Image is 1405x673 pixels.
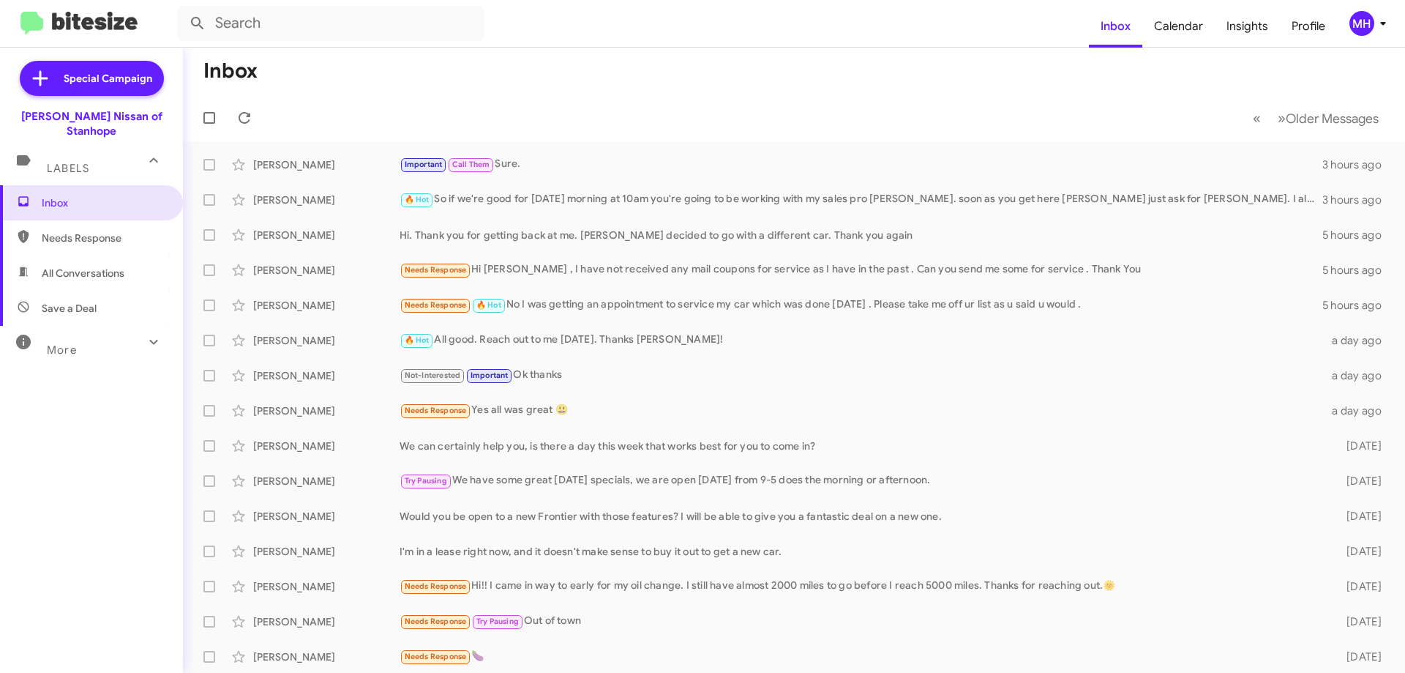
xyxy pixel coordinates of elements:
span: All Conversations [42,266,124,280]
div: No I was getting an appointment to service my car which was done [DATE] . Please take me off ur l... [400,297,1322,313]
button: Next [1269,103,1387,133]
div: [PERSON_NAME] [253,228,400,242]
span: More [47,343,77,357]
div: [PERSON_NAME] [253,298,400,313]
span: 🔥 Hot [405,195,430,204]
div: [DATE] [1323,439,1393,453]
div: [PERSON_NAME] [253,368,400,383]
div: [PERSON_NAME] [253,333,400,348]
span: Inbox [42,196,166,210]
div: Would you be open to a new Frontier with those features? I will be able to give you a fantastic d... [400,509,1323,524]
a: Insights [1215,5,1280,48]
a: Calendar [1142,5,1215,48]
div: Hi. Thank you for getting back at me. [PERSON_NAME] decided to go with a different car. Thank you... [400,228,1322,242]
span: Labels [47,162,89,175]
a: Special Campaign [20,61,164,96]
span: Try Pausing [405,476,447,486]
span: Special Campaign [64,71,152,86]
span: Needs Response [405,652,467,661]
div: [PERSON_NAME] [253,509,400,524]
input: Search [177,6,484,41]
div: [PERSON_NAME] [253,650,400,664]
span: Needs Response [405,617,467,626]
div: All good. Reach out to me [DATE]. Thanks [PERSON_NAME]! [400,332,1323,349]
div: Hi [PERSON_NAME] , I have not received any mail coupons for service as I have in the past . Can y... [400,261,1322,278]
div: a day ago [1323,333,1393,348]
div: [PERSON_NAME] [253,579,400,594]
span: Try Pausing [476,617,519,626]
div: [DATE] [1323,614,1393,629]
span: Needs Response [42,231,166,245]
div: [PERSON_NAME] [253,263,400,278]
span: 🔥 Hot [405,335,430,345]
span: Needs Response [405,265,467,275]
span: Important [405,160,443,169]
div: [DATE] [1323,544,1393,559]
div: 🍆 [400,648,1323,665]
button: Previous [1244,103,1270,133]
div: Hi!! I came in way to early for my oil change. I still have almost 2000 miles to go before I reac... [400,578,1323,595]
div: [PERSON_NAME] [253,157,400,172]
h1: Inbox [203,59,258,83]
div: [DATE] [1323,509,1393,524]
div: Yes all was great 😃 [400,402,1323,419]
span: Needs Response [405,300,467,310]
div: a day ago [1323,404,1393,418]
span: Call Them [452,160,490,169]
div: [PERSON_NAME] [253,544,400,559]
a: Inbox [1089,5,1142,48]
div: [PERSON_NAME] [253,439,400,453]
button: MH [1337,11,1389,36]
span: Needs Response [405,581,467,591]
div: 5 hours ago [1322,263,1393,278]
div: I'm in a lease right now, and it doesn't make sense to buy it out to get a new car. [400,544,1323,559]
div: Ok thanks [400,367,1323,384]
div: We have some great [DATE] specials, we are open [DATE] from 9-5 does the morning or afternoon. [400,472,1323,489]
nav: Page navigation example [1245,103,1387,133]
div: We can certainly help you, is there a day this week that works best for you to come in? [400,439,1323,453]
div: [DATE] [1323,474,1393,488]
span: Needs Response [405,406,467,415]
div: 5 hours ago [1322,298,1393,313]
div: So if we're good for [DATE] morning at 10am you're going to be working with my sales pro [PERSON_... [400,191,1322,208]
div: Sure. [400,156,1322,173]
div: [PERSON_NAME] [253,404,400,418]
div: 3 hours ago [1322,193,1393,207]
span: « [1253,109,1261,127]
a: Profile [1280,5,1337,48]
span: 🔥 Hot [476,300,501,310]
div: Out of town [400,613,1323,630]
span: Not-Interested [405,371,461,380]
div: [PERSON_NAME] [253,474,400,488]
span: » [1278,109,1286,127]
div: MH [1349,11,1374,36]
div: 5 hours ago [1322,228,1393,242]
span: Older Messages [1286,111,1379,127]
div: [PERSON_NAME] [253,614,400,629]
div: [DATE] [1323,650,1393,664]
span: Save a Deal [42,301,97,316]
span: Important [471,371,509,380]
div: 3 hours ago [1322,157,1393,172]
div: [PERSON_NAME] [253,193,400,207]
div: a day ago [1323,368,1393,383]
div: [DATE] [1323,579,1393,594]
